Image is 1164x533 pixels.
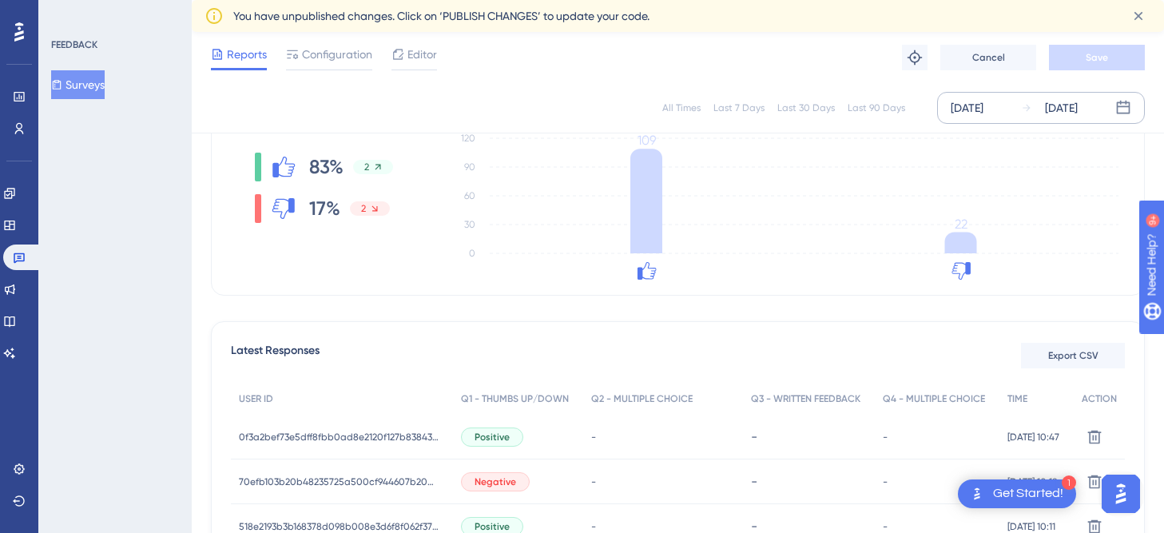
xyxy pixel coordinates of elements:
[51,38,97,51] div: FEEDBACK
[713,101,765,114] div: Last 7 Days
[1082,392,1117,405] span: ACTION
[1086,51,1108,64] span: Save
[638,133,656,148] tspan: 109
[309,196,340,221] span: 17%
[227,45,267,64] span: Reports
[239,392,273,405] span: USER ID
[461,133,475,144] tspan: 120
[883,392,985,405] span: Q4 - MULTIPLE CHOICE
[231,341,320,370] span: Latest Responses
[955,217,967,232] tspan: 22
[407,45,437,64] span: Editor
[591,520,596,533] span: -
[475,520,510,533] span: Positive
[1048,349,1098,362] span: Export CSV
[239,475,439,488] span: 70efb103b20b48235725a500cf944607b2052bbd8237bcf7861ebb5afd243fa0
[38,4,100,23] span: Need Help?
[1097,470,1145,518] iframe: UserGuiding AI Assistant Launcher
[475,431,510,444] span: Positive
[751,429,867,444] div: -
[1007,431,1059,444] span: [DATE] 10:47
[109,8,118,21] div: 9+
[361,202,366,215] span: 2
[475,475,516,488] span: Negative
[464,190,475,201] tspan: 60
[239,520,439,533] span: 518e2193b3b168378d098b008e3d6f8f062f37ce99c09d27fd710d4368a6497d
[464,161,475,173] tspan: 90
[940,45,1036,70] button: Cancel
[751,392,860,405] span: Q3 - WRITTEN FEEDBACK
[883,431,888,444] span: -
[51,70,105,99] button: Surveys
[302,45,372,64] span: Configuration
[958,479,1076,508] div: Open Get Started! checklist, remaining modules: 1
[751,474,867,489] div: -
[464,219,475,230] tspan: 30
[951,98,983,117] div: [DATE]
[591,392,693,405] span: Q2 - MULTIPLE CHOICE
[364,161,369,173] span: 2
[777,101,835,114] div: Last 30 Days
[309,154,344,180] span: 83%
[461,392,569,405] span: Q1 - THUMBS UP/DOWN
[1045,98,1078,117] div: [DATE]
[469,248,475,259] tspan: 0
[1062,475,1076,490] div: 1
[233,6,650,26] span: You have unpublished changes. Click on ‘PUBLISH CHANGES’ to update your code.
[591,431,596,444] span: -
[1049,45,1145,70] button: Save
[1007,520,1055,533] span: [DATE] 10:11
[993,485,1063,503] div: Get Started!
[883,520,888,533] span: -
[972,51,1005,64] span: Cancel
[848,101,905,114] div: Last 90 Days
[1021,343,1125,368] button: Export CSV
[239,431,439,444] span: 0f3a2bef73e5dff8fbb0ad8e2120f127b83843381eee80e62d20c6c671935783
[591,475,596,488] span: -
[1007,475,1057,488] span: [DATE] 10:19
[662,101,701,114] div: All Times
[1007,392,1027,405] span: TIME
[883,475,888,488] span: -
[967,484,987,503] img: launcher-image-alternative-text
